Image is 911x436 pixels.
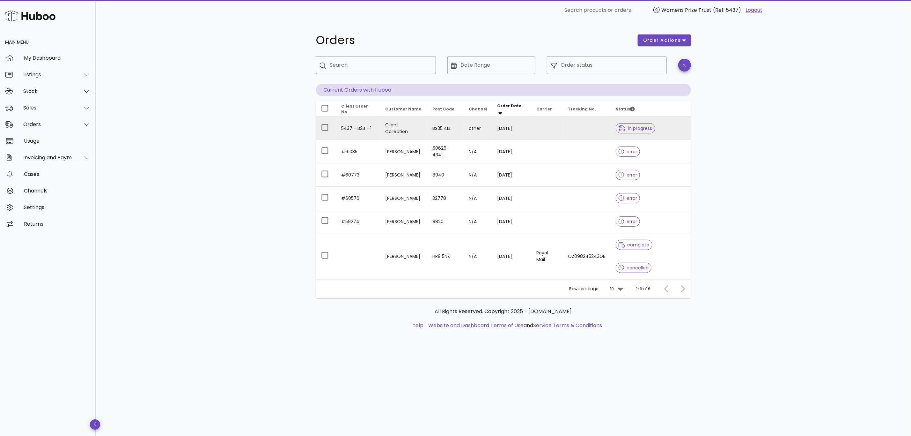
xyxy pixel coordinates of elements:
[426,322,602,329] li: and
[746,6,762,14] a: Logout
[380,101,428,117] th: Customer Name
[619,243,650,247] span: complete
[336,187,380,210] td: #60576
[336,163,380,187] td: #60773
[492,101,532,117] th: Order Date: Sorted descending. Activate to remove sorting.
[497,103,522,109] span: Order Date
[492,117,532,140] td: [DATE]
[316,84,691,96] p: Current Orders with Huboo
[380,210,428,233] td: [PERSON_NAME]
[24,204,91,210] div: Settings
[380,140,428,163] td: [PERSON_NAME]
[24,188,91,194] div: Channels
[427,117,464,140] td: BS35 4EL
[464,233,492,279] td: N/A
[619,266,649,270] span: cancelled
[536,106,552,112] span: Carrier
[412,322,423,329] a: help
[464,210,492,233] td: N/A
[619,149,637,154] span: error
[432,106,454,112] span: Post Code
[464,140,492,163] td: N/A
[24,55,91,61] div: My Dashboard
[336,101,380,117] th: Client Order No.
[610,286,614,292] div: 10
[380,117,428,140] td: Client Collection
[24,138,91,144] div: Usage
[492,140,532,163] td: [DATE]
[427,210,464,233] td: 8820
[380,187,428,210] td: [PERSON_NAME]
[23,88,75,94] div: Stock
[427,187,464,210] td: 32778
[636,286,651,292] div: 1-6 of 6
[336,210,380,233] td: #59274
[464,163,492,187] td: N/A
[643,37,681,44] span: order actions
[386,106,422,112] span: Customer Name
[464,117,492,140] td: other
[24,171,91,177] div: Cases
[427,101,464,117] th: Post Code
[336,140,380,163] td: #61035
[492,163,532,187] td: [DATE]
[616,106,635,112] span: Status
[492,233,532,279] td: [DATE]
[23,71,75,78] div: Listings
[619,173,637,177] span: error
[427,140,464,163] td: 60626-4341
[342,103,368,115] span: Client Order No.
[336,117,380,140] td: 5437 - B2B - 1
[23,105,75,111] div: Sales
[492,187,532,210] td: [DATE]
[4,9,55,23] img: Huboo Logo
[23,154,75,161] div: Invoicing and Payments
[661,6,711,14] span: Womens Prize Trust
[619,126,652,131] span: in progress
[427,233,464,279] td: HR9 5NZ
[464,187,492,210] td: N/A
[23,121,75,127] div: Orders
[563,233,611,279] td: OZ098245243GB
[569,280,624,298] div: Rows per page:
[428,322,524,329] a: Website and Dashboard Terms of Use
[531,101,563,117] th: Carrier
[380,233,428,279] td: [PERSON_NAME]
[531,233,563,279] td: Royal Mail
[563,101,611,117] th: Tracking No.
[568,106,596,112] span: Tracking No.
[492,210,532,233] td: [DATE]
[427,163,464,187] td: 8940
[24,221,91,227] div: Returns
[380,163,428,187] td: [PERSON_NAME]
[610,284,624,294] div: 10Rows per page:
[533,322,602,329] a: Service Terms & Conditions
[469,106,487,112] span: Channel
[316,34,630,46] h1: Orders
[611,101,691,117] th: Status
[619,196,637,200] span: error
[321,308,686,315] p: All Rights Reserved. Copyright 2025 - [DOMAIN_NAME]
[619,219,637,224] span: error
[464,101,492,117] th: Channel
[638,34,691,46] button: order actions
[713,6,741,14] span: (Ref: 5437)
